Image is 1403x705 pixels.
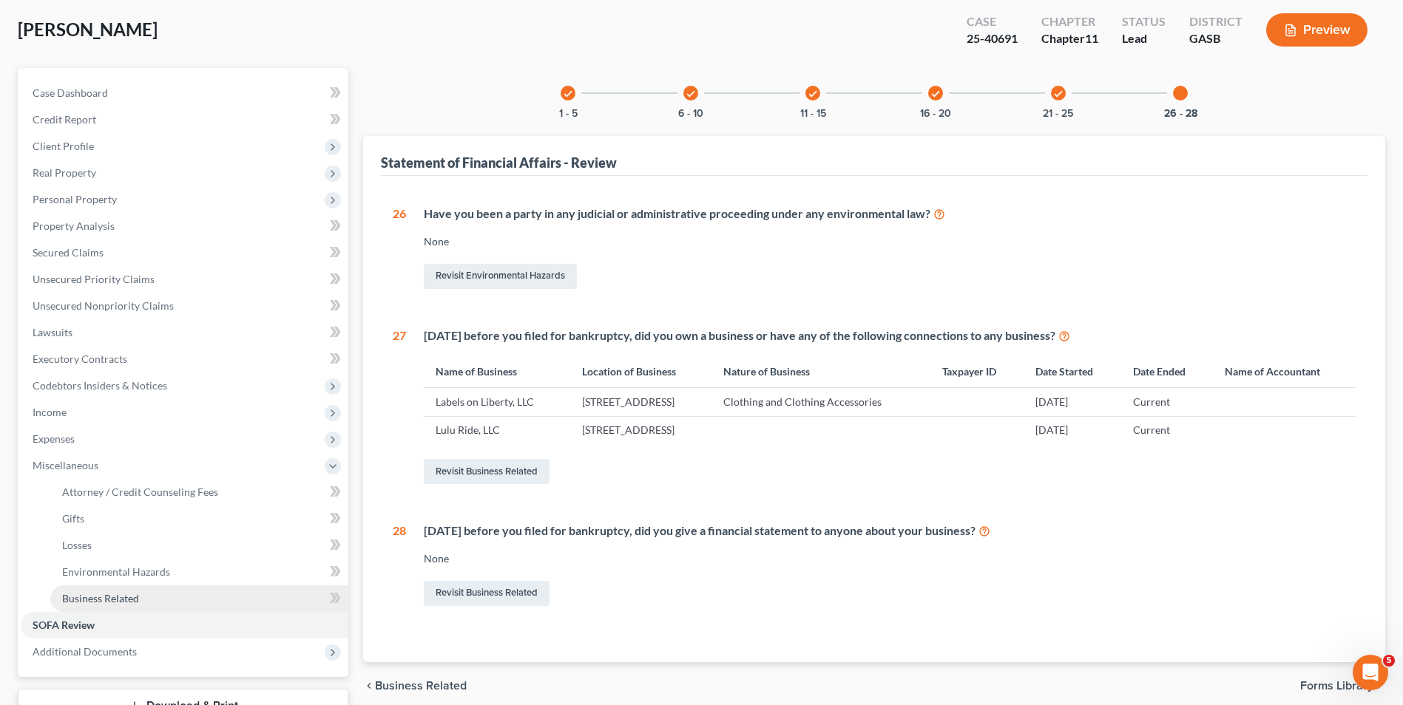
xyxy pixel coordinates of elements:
span: Property Analysis [33,219,115,232]
button: 1 - 5 [559,109,578,119]
a: Revisit Business Related [424,459,550,484]
button: 11 - 15 [800,109,826,119]
iframe: Intercom live chat [1353,655,1388,690]
a: Secured Claims [21,239,348,266]
div: District [1189,13,1243,30]
button: Forms Library chevron_right [1300,680,1385,692]
td: Clothing and Clothing Accessories [711,388,930,416]
span: Business Related [62,592,139,604]
a: Unsecured Priority Claims [21,266,348,293]
i: check [930,89,941,99]
th: Date Started [1024,355,1121,387]
th: Nature of Business [711,355,930,387]
div: GASB [1189,30,1243,47]
span: Income [33,406,67,418]
td: Lulu Ride, LLC [424,416,570,444]
td: Current [1121,388,1213,416]
span: Executory Contracts [33,352,127,365]
td: [DATE] [1024,388,1121,416]
button: chevron_left Business Related [363,680,467,692]
i: check [808,89,818,99]
span: Losses [62,539,92,551]
th: Taxpayer ID [930,355,1024,387]
div: Case [967,13,1018,30]
div: 27 [393,327,406,488]
th: Name of Business [424,355,570,387]
span: Additional Documents [33,645,137,658]
a: Revisit Business Related [424,581,550,606]
i: chevron_left [363,680,375,692]
i: check [563,89,573,99]
th: Name of Accountant [1213,355,1356,387]
div: 25-40691 [967,30,1018,47]
a: Environmental Hazards [50,559,348,585]
div: 28 [393,522,406,609]
div: None [424,551,1356,566]
span: Unsecured Priority Claims [33,273,155,285]
button: 26 - 28 [1164,109,1197,119]
div: Lead [1122,30,1166,47]
a: Lawsuits [21,319,348,346]
div: Have you been a party in any judicial or administrative proceeding under any environmental law? [424,205,1356,222]
div: [DATE] before you filed for bankruptcy, did you give a financial statement to anyone about your b... [424,522,1356,539]
div: [DATE] before you filed for bankruptcy, did you own a business or have any of the following conne... [424,327,1356,344]
span: 5 [1383,655,1395,667]
span: Forms Library [1300,680,1373,692]
td: Current [1121,416,1213,444]
a: Gifts [50,505,348,532]
td: [STREET_ADDRESS] [570,388,711,416]
a: Revisit Environmental Hazards [424,264,577,289]
a: Executory Contracts [21,346,348,372]
span: Miscellaneous [33,459,98,471]
span: SOFA Review [33,619,95,631]
div: 26 [393,205,406,292]
a: Attorney / Credit Counseling Fees [50,479,348,505]
span: Personal Property [33,193,117,205]
span: Gifts [62,512,84,525]
th: Location of Business [570,355,711,387]
span: Credit Report [33,113,96,126]
i: check [1053,89,1064,99]
a: Losses [50,532,348,559]
span: Secured Claims [33,246,104,259]
div: Statement of Financial Affairs - Review [381,154,617,171]
th: Date Ended [1121,355,1213,387]
a: Unsecured Nonpriority Claims [21,293,348,319]
span: Client Profile [33,140,94,152]
span: [PERSON_NAME] [18,18,158,40]
button: 6 - 10 [678,109,703,119]
div: None [424,234,1356,249]
span: Lawsuits [33,326,72,338]
span: Codebtors Insiders & Notices [33,379,167,392]
span: Real Property [33,166,96,179]
span: Environmental Hazards [62,565,170,578]
td: [STREET_ADDRESS] [570,416,711,444]
div: Status [1122,13,1166,30]
span: Unsecured Nonpriority Claims [33,299,174,312]
a: Business Related [50,585,348,612]
span: Expenses [33,432,75,445]
div: Chapter [1041,30,1098,47]
a: Credit Report [21,106,348,133]
a: Case Dashboard [21,80,348,106]
td: [DATE] [1024,416,1121,444]
button: 21 - 25 [1043,109,1073,119]
span: Attorney / Credit Counseling Fees [62,486,218,498]
span: 11 [1085,31,1098,45]
i: check [686,89,696,99]
a: Property Analysis [21,213,348,239]
a: SOFA Review [21,612,348,638]
span: Case Dashboard [33,86,108,99]
button: 16 - 20 [920,109,951,119]
div: Chapter [1041,13,1098,30]
td: Labels on Liberty, LLC [424,388,570,416]
button: Preview [1266,13,1367,47]
span: Business Related [375,680,467,692]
